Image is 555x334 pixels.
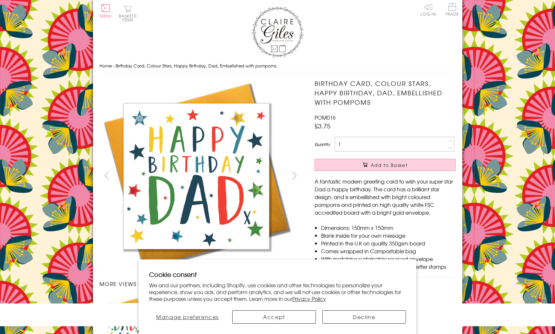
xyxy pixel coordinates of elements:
button: next [287,168,302,183]
img: Claire Giles Greetings Cards [252,6,304,58]
span: › [113,63,114,69]
button: Decline [322,310,406,324]
a: Home [99,63,112,69]
a: Log In [421,3,436,16]
li: Printed in the U.K on quality 350gsm board [321,239,456,247]
span: 0 items [122,13,137,23]
a: Privacy Policy [292,295,326,303]
img: Birthday Card, Colour Stars, Happy Birthday, Dad, Embellished with pompoms [99,79,294,273]
h1: Birthday Card, Colour Stars, Happy Birthday, Dad, Embellished with pompoms [315,79,456,107]
span: Birthday Card, Colour Stars, Happy Birthday, Dad, Embellished with pompoms [116,63,276,69]
li: Comes wrapped in Compostable bag [321,247,456,255]
span: Trade [445,3,459,16]
span: Manage preferences [156,313,219,321]
span: POM016 [315,113,336,121]
label: Quantity [315,141,330,147]
p: We and our partners, including Shopify, use cookies and other technologies to personalize your ex... [149,282,406,302]
li: With matching sustainable sourced envelope [321,255,456,263]
button: Add to Basket [315,159,456,171]
img: Birthday Card, Colour Stars, Happy Birthday, Dad, Embellished with pompoms [302,79,496,271]
li: Blank inside for your own message [321,232,456,239]
span: £3.75 [315,121,330,130]
button: prev [99,168,114,183]
p: A fantastic modern greeting card to wish your super star Dad a happy birthday. The card has a bri... [315,177,456,216]
button: Menu [99,4,112,18]
button: Manage preferences [149,310,226,324]
button: Basket0 items [119,5,137,22]
span: Menu [99,13,112,19]
a: Trade [445,3,459,17]
li: Dimensions: 150mm x 150mm [321,224,456,232]
span: Add to Basket [371,162,408,168]
nav: breadcrumbs [99,59,456,73]
h3: More views [99,280,302,288]
button: Accept [232,310,316,324]
h2: Cookie consent [149,270,406,279]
